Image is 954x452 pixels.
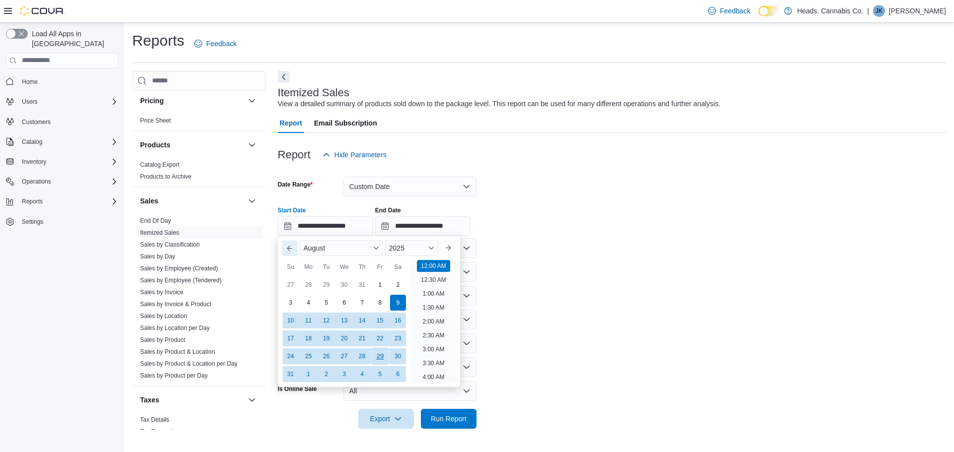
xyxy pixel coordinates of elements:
[318,295,334,311] div: day-5
[18,75,118,88] span: Home
[246,95,258,107] button: Pricing
[140,253,175,260] a: Sales by Day
[132,215,266,386] div: Sales
[411,260,456,383] ul: Time
[132,31,184,51] h1: Reports
[390,330,406,346] div: day-23
[140,312,187,320] span: Sales by Location
[18,176,55,188] button: Operations
[140,372,208,380] span: Sales by Product per Day
[372,295,388,311] div: day-8
[385,240,438,256] div: Button. Open the year selector. 2025 is currently selected.
[300,240,383,256] div: Button. Open the month selector. August is currently selected.
[390,277,406,293] div: day-2
[140,173,191,180] a: Products to Archive
[418,316,448,327] li: 2:00 AM
[140,161,179,168] a: Catalog Export
[336,313,352,328] div: day-13
[18,195,47,207] button: Reports
[278,71,290,83] button: Next
[140,96,163,106] h3: Pricing
[336,295,352,311] div: day-6
[390,259,406,275] div: Sa
[140,289,183,296] a: Sales by Invoice
[140,264,218,272] span: Sales by Employee (Created)
[280,113,302,133] span: Report
[278,99,720,109] div: View a detailed summary of products sold down to the package level. This report can be used for m...
[140,117,171,124] a: Price Sheet
[278,87,349,99] h3: Itemized Sales
[140,416,169,424] span: Tax Details
[283,295,299,311] div: day-3
[867,5,869,17] p: |
[278,181,313,189] label: Date Range
[18,136,118,148] span: Catalog
[140,336,185,344] span: Sales by Product
[720,6,750,16] span: Feedback
[301,259,317,275] div: Mo
[283,313,299,328] div: day-10
[375,206,401,214] label: End Date
[301,348,317,364] div: day-25
[140,324,210,332] span: Sales by Location per Day
[2,115,122,129] button: Customers
[140,161,179,169] span: Catalog Export
[318,366,334,382] div: day-2
[140,229,179,236] a: Itemized Sales
[704,1,754,21] a: Feedback
[418,302,448,314] li: 1:30 AM
[2,74,122,89] button: Home
[140,277,222,284] a: Sales by Employee (Tendered)
[140,301,211,308] a: Sales by Invoice & Product
[301,313,317,328] div: day-11
[354,295,370,311] div: day-7
[278,149,311,161] h3: Report
[6,70,118,255] nav: Complex example
[318,259,334,275] div: Tu
[18,136,46,148] button: Catalog
[336,330,352,346] div: day-20
[28,29,118,49] span: Load All Apps in [GEOGRAPHIC_DATA]
[375,216,471,236] input: Press the down key to open a popover containing a calendar.
[18,116,55,128] a: Customers
[431,414,467,424] span: Run Report
[336,259,352,275] div: We
[18,76,42,88] a: Home
[20,6,65,16] img: Cova
[140,96,244,106] button: Pricing
[372,259,388,275] div: Fr
[343,381,477,401] button: All
[140,300,211,308] span: Sales by Invoice & Product
[22,218,43,226] span: Settings
[304,244,325,252] span: August
[140,360,238,368] span: Sales by Product & Location per Day
[282,240,298,256] button: Previous Month
[140,140,170,150] h3: Products
[318,277,334,293] div: day-29
[246,139,258,151] button: Products
[371,347,389,365] div: day-29
[336,277,352,293] div: day-30
[140,360,238,367] a: Sales by Product & Location per Day
[334,150,387,160] span: Hide Parameters
[2,95,122,109] button: Users
[875,5,882,17] span: JK
[390,366,406,382] div: day-6
[372,366,388,382] div: day-5
[140,117,171,125] span: Price Sheet
[140,348,215,356] span: Sales by Product & Location
[421,409,477,429] button: Run Report
[140,348,215,355] a: Sales by Product & Location
[22,197,43,205] span: Reports
[140,428,182,436] span: Tax Exemptions
[797,5,863,17] p: Heads. Cannabis Co.
[140,196,244,206] button: Sales
[18,156,118,168] span: Inventory
[278,206,306,214] label: Start Date
[140,140,244,150] button: Products
[364,409,408,429] span: Export
[301,366,317,382] div: day-1
[18,96,41,108] button: Users
[282,276,407,383] div: August, 2025
[301,295,317,311] div: day-4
